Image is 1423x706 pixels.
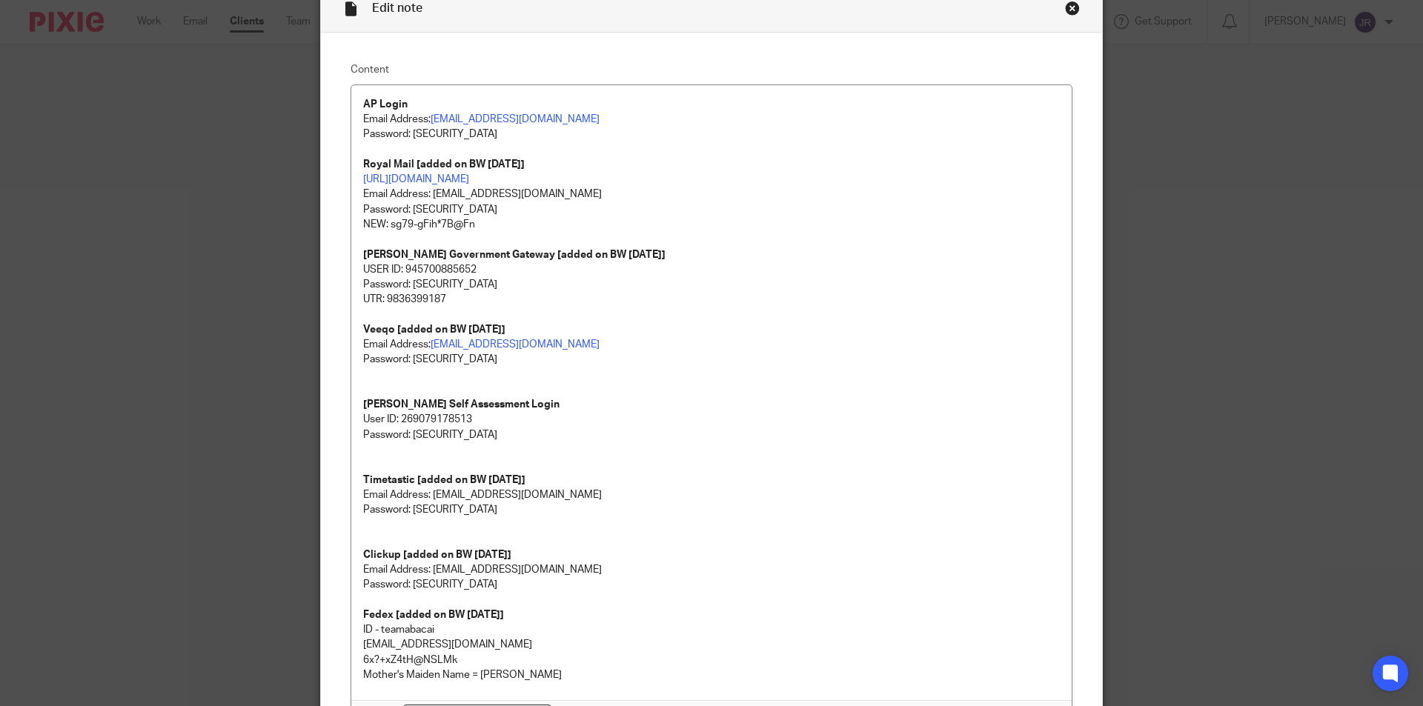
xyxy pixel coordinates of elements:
p: Password: [SECURITY_DATA] [363,352,1060,367]
strong: Royal Mail [added on BW [DATE]] [363,159,525,170]
strong: [PERSON_NAME] Government Gateway [added on BW [DATE]] [363,250,666,260]
a: [URL][DOMAIN_NAME] [363,174,469,184]
p: 6x?+xZ4tH@NSLMk [363,653,1060,667]
p: Email Address: [EMAIL_ADDRESS][DOMAIN_NAME] Password: [SECURITY_DATA] NEW: sg79-gFih*7B@Fn [363,187,1060,232]
p: USER ID: 945700885652 [363,262,1060,277]
strong: Fedex [added on BW [DATE]] [363,610,504,620]
p: Password: [SECURITY_DATA] [363,427,1060,442]
p: [EMAIL_ADDRESS][DOMAIN_NAME] [363,637,1060,652]
a: [EMAIL_ADDRESS][DOMAIN_NAME] [431,114,600,124]
p: Password: [SECURITY_DATA] [363,127,1060,141]
p: User ID: 269079178513 [363,412,1060,427]
label: Content [351,62,1072,77]
p: Password: [SECURITY_DATA] [363,502,1060,517]
p: Password: [SECURITY_DATA] [363,577,1060,592]
p: UTR: 9836399187 [363,292,1060,307]
span: Edit note [372,2,422,14]
strong: [PERSON_NAME] Self Assessment Login [363,399,560,410]
strong: Timetastic [added on BW [DATE]] [363,475,525,485]
p: Mother's Maiden Name = [PERSON_NAME] [363,667,1060,682]
p: Email Address: [363,337,1060,352]
a: [EMAIL_ADDRESS][DOMAIN_NAME] [431,339,600,350]
div: Close this dialog window [1065,1,1080,16]
p: Email Address: [363,112,1060,127]
p: Email Address: [EMAIL_ADDRESS][DOMAIN_NAME] [363,562,1060,577]
p: Email Address: [EMAIL_ADDRESS][DOMAIN_NAME] [363,487,1060,502]
p: Password: [SECURITY_DATA] [363,277,1060,292]
strong: Clickup [added on BW [DATE]] [363,550,511,560]
p: ID - teamabacai [363,622,1060,637]
strong: Veeqo [363,324,395,335]
strong: [added on BW [DATE]] [397,324,505,335]
strong: AP Login [363,99,408,110]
